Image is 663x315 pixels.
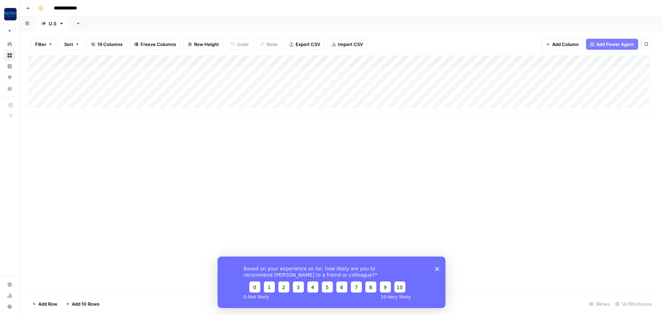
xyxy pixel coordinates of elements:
a: Your Data [4,83,15,94]
a: Insights [4,61,15,72]
span: Row Height [194,41,219,48]
button: Add Column [541,39,583,50]
span: Add Row [38,300,57,307]
button: Workspace: Rocket Pilots [4,6,15,23]
button: Row Height [183,39,223,50]
button: Export CSV [285,39,325,50]
div: 3 Rows [586,298,613,309]
a: Usage [4,290,15,301]
button: Sort [60,39,84,50]
span: Filter [35,41,46,48]
span: Add 10 Rows [72,300,99,307]
div: U.S [49,20,56,27]
span: Sort [64,41,73,48]
button: Add 10 Rows [61,298,104,309]
button: Redo [256,39,282,50]
span: Redo [267,41,278,48]
span: Freeze Columns [141,41,176,48]
div: 14/19 Columns [613,298,655,309]
span: Export CSV [296,41,320,48]
a: U.S [35,17,70,30]
a: Home [4,39,15,50]
span: Add Column [552,41,579,48]
button: Freeze Columns [130,39,181,50]
button: 19 Columns [87,39,127,50]
span: 19 Columns [97,41,123,48]
a: Browse [4,50,15,61]
a: Settings [4,279,15,290]
iframe: Survey from AirOps [218,257,445,308]
button: Undo [226,39,253,50]
img: Rocket Pilots Logo [4,8,17,20]
button: Add Row [28,298,61,309]
button: Add Power Agent [586,39,638,50]
span: Undo [237,41,249,48]
a: Opportunities [4,72,15,83]
button: Filter [31,39,57,50]
span: Add Power Agent [596,41,634,48]
span: Import CSV [338,41,363,48]
button: Help + Support [4,301,15,312]
button: Import CSV [327,39,367,50]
